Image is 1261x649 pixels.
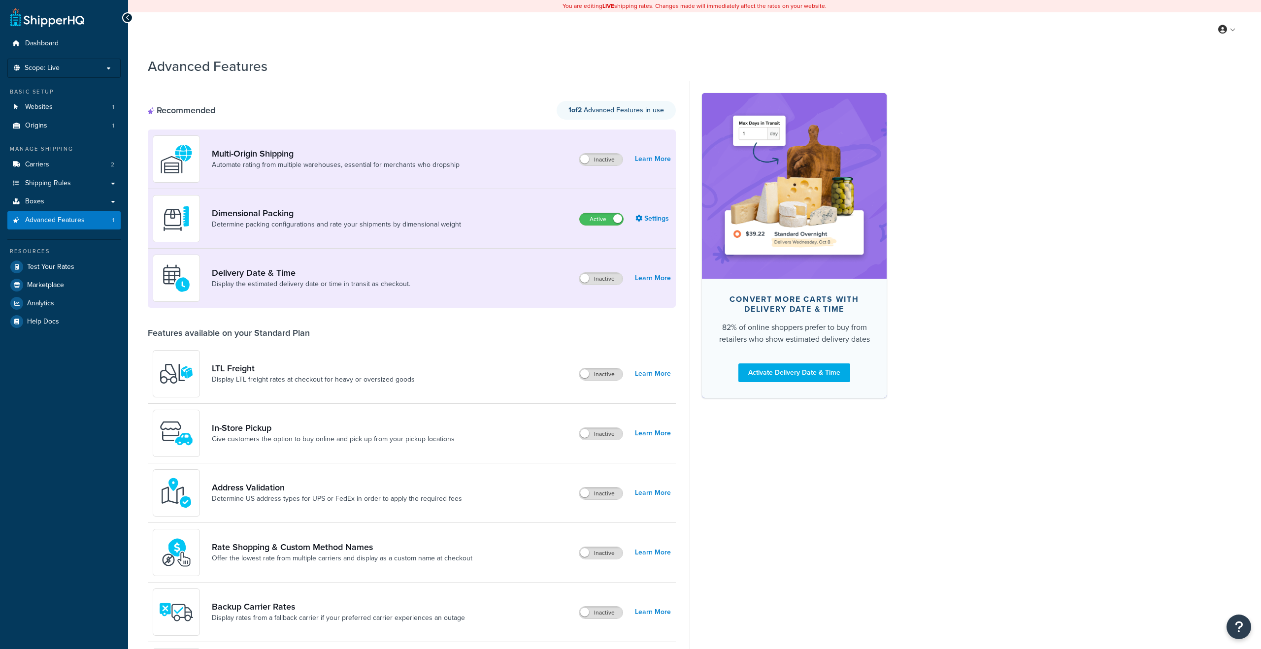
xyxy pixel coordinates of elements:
[579,273,623,285] label: Inactive
[579,607,623,618] label: Inactive
[7,211,121,229] a: Advanced Features1
[212,375,415,385] a: Display LTL freight rates at checkout for heavy or oversized goods
[112,103,114,111] span: 1
[602,1,614,10] b: LIVE
[635,152,671,166] a: Learn More
[148,327,310,338] div: Features available on your Standard Plan
[718,322,871,345] div: 82% of online shoppers prefer to buy from retailers who show estimated delivery dates
[635,367,671,381] a: Learn More
[159,142,194,176] img: WatD5o0RtDAAAAAElFTkSuQmCC
[635,212,671,226] a: Settings
[212,553,472,563] a: Offer the lowest rate from multiple carriers and display as a custom name at checkout
[212,363,415,374] a: LTL Freight
[212,613,465,623] a: Display rates from a fallback carrier if your preferred carrier experiences an outage
[212,482,462,493] a: Address Validation
[212,434,455,444] a: Give customers the option to buy online and pick up from your pickup locations
[111,161,114,169] span: 2
[7,117,121,135] li: Origins
[7,117,121,135] a: Origins1
[159,535,194,570] img: icon-duo-feat-rate-shopping-ecdd8bed.png
[212,279,410,289] a: Display the estimated delivery date or time in transit as checkout.
[718,294,871,314] div: Convert more carts with delivery date & time
[25,197,44,206] span: Boxes
[7,98,121,116] li: Websites
[212,148,460,159] a: Multi-Origin Shipping
[112,216,114,225] span: 1
[1227,615,1251,639] button: Open Resource Center
[212,160,460,170] a: Automate rating from multiple warehouses, essential for merchants who dropship
[27,263,74,271] span: Test Your Rates
[7,313,121,330] a: Help Docs
[7,294,121,312] a: Analytics
[148,57,267,76] h1: Advanced Features
[159,261,194,295] img: gfkeb5ejjkALwAAAABJRU5ErkJggg==
[212,601,465,612] a: Backup Carrier Rates
[7,258,121,276] a: Test Your Rates
[7,247,121,256] div: Resources
[25,179,71,188] span: Shipping Rules
[212,542,472,552] a: Rate Shopping & Custom Method Names
[7,34,121,53] a: Dashboard
[7,145,121,153] div: Manage Shipping
[27,281,64,290] span: Marketplace
[635,546,671,559] a: Learn More
[579,487,623,499] label: Inactive
[148,105,215,116] div: Recommended
[580,213,623,225] label: Active
[27,299,54,308] span: Analytics
[635,486,671,500] a: Learn More
[579,547,623,559] label: Inactive
[579,154,623,165] label: Inactive
[25,103,53,111] span: Websites
[7,98,121,116] a: Websites1
[25,122,47,130] span: Origins
[635,271,671,285] a: Learn More
[7,211,121,229] li: Advanced Features
[568,105,582,115] strong: 1 of 2
[7,193,121,211] a: Boxes
[738,363,850,382] a: Activate Delivery Date & Time
[7,156,121,174] li: Carriers
[212,220,461,229] a: Determine packing configurations and rate your shipments by dimensional weight
[159,416,194,451] img: wfgcfpwTIucLEAAAAASUVORK5CYII=
[212,494,462,504] a: Determine US address types for UPS or FedEx in order to apply the required fees
[159,476,194,510] img: kIG8fy0lQAAAABJRU5ErkJggg==
[25,39,59,48] span: Dashboard
[159,201,194,236] img: DTVBYsAAAAAASUVORK5CYII=
[159,595,194,629] img: icon-duo-feat-backup-carrier-4420b188.png
[7,276,121,294] a: Marketplace
[579,428,623,440] label: Inactive
[212,267,410,278] a: Delivery Date & Time
[7,156,121,174] a: Carriers2
[568,105,664,115] span: Advanced Features in use
[635,605,671,619] a: Learn More
[212,422,455,433] a: In-Store Pickup
[7,174,121,193] a: Shipping Rules
[635,426,671,440] a: Learn More
[25,216,85,225] span: Advanced Features
[7,88,121,96] div: Basic Setup
[159,357,194,391] img: y79ZsPf0fXUFUhFXDzUgf+ktZg5F2+ohG75+v3d2s1D9TjoU8PiyCIluIjV41seZevKCRuEjTPPOKHJsQcmKCXGdfprl3L4q7...
[717,108,872,263] img: feature-image-ddt-36eae7f7280da8017bfb280eaccd9c446f90b1fe08728e4019434db127062ab4.png
[112,122,114,130] span: 1
[25,161,49,169] span: Carriers
[25,64,60,72] span: Scope: Live
[212,208,461,219] a: Dimensional Packing
[579,368,623,380] label: Inactive
[27,318,59,326] span: Help Docs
